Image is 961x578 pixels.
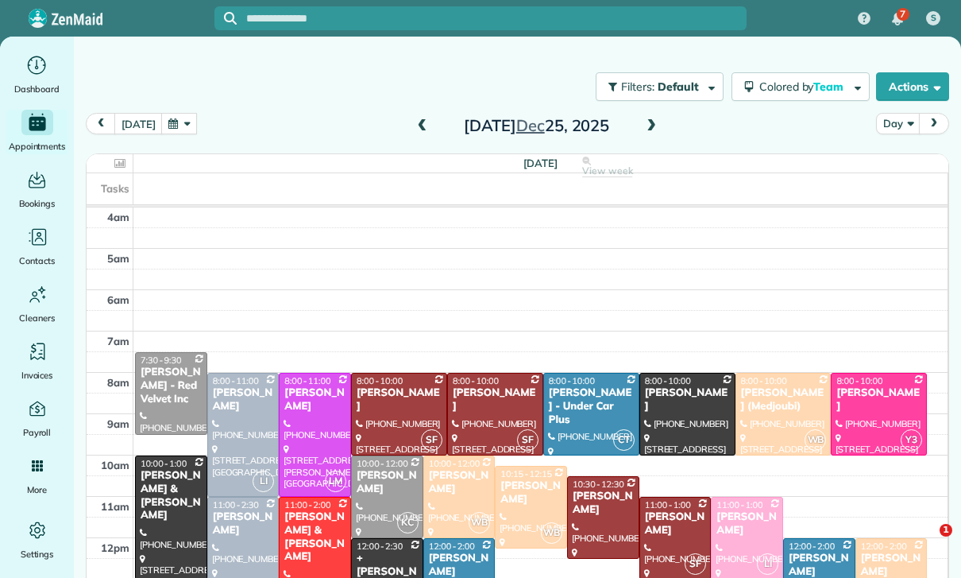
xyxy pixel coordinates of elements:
[212,386,275,413] div: [PERSON_NAME]
[881,2,914,37] div: 7 unread notifications
[453,375,499,386] span: 8:00 - 10:00
[107,252,129,265] span: 5am
[645,499,691,510] span: 11:00 - 1:00
[421,429,442,451] span: SF
[6,339,68,383] a: Invoices
[658,80,700,94] span: Default
[6,518,68,562] a: Settings
[284,510,346,564] div: [PERSON_NAME] & [PERSON_NAME]
[900,8,905,21] span: 7
[644,510,707,537] div: [PERSON_NAME]
[588,72,724,101] a: Filters: Default
[940,524,952,537] span: 1
[19,253,55,269] span: Contacts
[6,224,68,269] a: Contacts
[284,499,330,510] span: 11:00 - 2:00
[23,425,52,440] span: Payroll
[621,80,654,94] span: Filters:
[107,417,129,430] span: 9am
[356,469,419,496] div: [PERSON_NAME]
[27,482,47,498] span: More
[438,117,636,134] h2: [DATE] 25, 2025
[469,512,490,533] span: WB
[813,80,846,94] span: Team
[757,553,778,575] span: LI
[500,468,552,479] span: 10:15 - 12:15
[582,165,633,177] span: View week
[19,196,56,211] span: Bookings
[6,396,68,440] a: Payroll
[596,72,724,101] button: Filters: Default
[740,386,827,413] div: [PERSON_NAME] (Medjoubi)
[21,367,53,383] span: Invoices
[548,386,635,427] div: [PERSON_NAME] - Under Car Plus
[429,541,475,552] span: 12:00 - 2:00
[500,479,562,506] div: [PERSON_NAME]
[452,386,538,413] div: [PERSON_NAME]
[429,458,480,469] span: 10:00 - 12:00
[101,541,129,554] span: 12pm
[107,293,129,306] span: 6am
[876,113,920,134] button: Day
[14,81,60,97] span: Dashboard
[397,512,419,533] span: KC
[716,510,778,537] div: [PERSON_NAME]
[6,110,68,154] a: Appointments
[613,429,635,451] span: CT
[759,80,849,94] span: Colored by
[357,458,408,469] span: 10:00 - 12:00
[356,386,442,413] div: [PERSON_NAME]
[861,541,907,552] span: 12:00 - 2:00
[21,546,54,562] span: Settings
[805,429,826,451] span: WB
[523,157,558,169] span: [DATE]
[907,524,945,562] iframe: Intercom live chat
[213,499,259,510] span: 11:00 - 2:30
[549,375,595,386] span: 8:00 - 10:00
[213,375,259,386] span: 8:00 - 11:00
[141,355,182,366] span: 7:30 - 9:30
[140,366,203,406] div: [PERSON_NAME] - Red Velvet Inc
[919,113,949,134] button: next
[253,471,274,492] span: LI
[224,12,237,25] svg: Focus search
[716,499,762,510] span: 11:00 - 1:00
[516,115,545,135] span: Dec
[428,469,491,496] div: [PERSON_NAME]
[212,510,275,537] div: [PERSON_NAME]
[901,429,922,451] span: Y3
[731,72,870,101] button: Colored byTeam
[6,167,68,211] a: Bookings
[517,429,538,451] span: SF
[107,211,129,223] span: 4am
[107,335,129,347] span: 7am
[644,386,731,413] div: [PERSON_NAME]
[741,375,787,386] span: 8:00 - 10:00
[101,459,129,471] span: 10am
[357,541,403,552] span: 12:00 - 2:30
[101,500,129,513] span: 11am
[876,72,949,101] button: Actions
[789,541,835,552] span: 12:00 - 2:00
[101,182,129,195] span: Tasks
[19,310,55,326] span: Cleaners
[836,375,882,386] span: 8:00 - 10:00
[357,375,403,386] span: 8:00 - 10:00
[931,12,936,25] span: S
[6,281,68,326] a: Cleaners
[284,386,346,413] div: [PERSON_NAME]
[9,138,66,154] span: Appointments
[6,52,68,97] a: Dashboard
[645,375,691,386] span: 8:00 - 10:00
[573,479,624,490] span: 10:30 - 12:30
[325,471,346,492] span: LM
[836,386,922,413] div: [PERSON_NAME]
[685,553,706,575] span: SF
[284,375,330,386] span: 8:00 - 11:00
[107,376,129,389] span: 8am
[140,469,203,523] div: [PERSON_NAME] & [PERSON_NAME]
[541,522,562,544] span: WB
[141,458,187,469] span: 10:00 - 1:00
[114,113,162,134] button: [DATE]
[572,490,635,517] div: [PERSON_NAME]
